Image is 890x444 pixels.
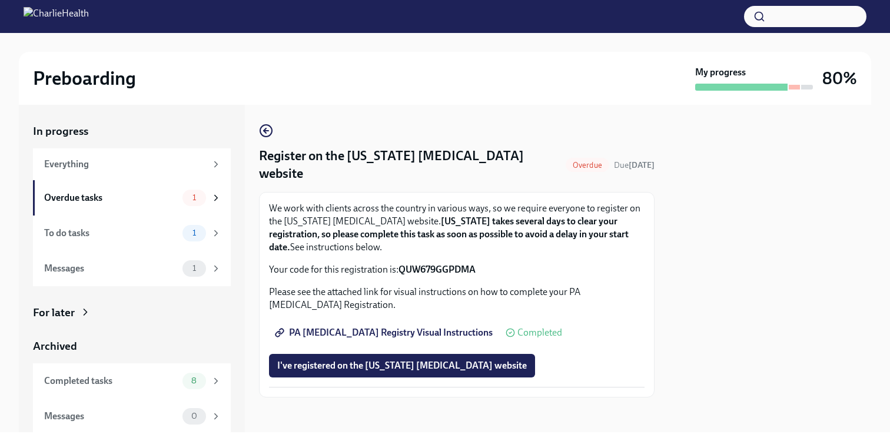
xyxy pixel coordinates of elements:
strong: My progress [695,66,746,79]
h3: 80% [822,68,857,89]
span: 1 [185,264,203,273]
span: Overdue [566,161,609,170]
div: Overdue tasks [44,191,178,204]
div: Messages [44,262,178,275]
div: Messages [44,410,178,423]
button: I've registered on the [US_STATE] [MEDICAL_DATA] website [269,354,535,377]
strong: [DATE] [629,160,655,170]
img: CharlieHealth [24,7,89,26]
span: I've registered on the [US_STATE] [MEDICAL_DATA] website [277,360,527,372]
a: Messages0 [33,399,231,434]
a: Messages1 [33,251,231,286]
div: Completed tasks [44,375,178,387]
div: For later [33,305,75,320]
a: In progress [33,124,231,139]
a: Everything [33,148,231,180]
p: We work with clients across the country in various ways, so we require everyone to register on th... [269,202,645,254]
a: PA [MEDICAL_DATA] Registry Visual Instructions [269,321,501,344]
strong: QUW679GGPDMA [398,264,476,275]
div: To do tasks [44,227,178,240]
h2: Preboarding [33,67,136,90]
a: Overdue tasks1 [33,180,231,216]
a: Completed tasks8 [33,363,231,399]
p: Please see the attached link for visual instructions on how to complete your PA [MEDICAL_DATA] Re... [269,286,645,312]
span: September 18th, 2025 09:00 [614,160,655,171]
span: Due [614,160,655,170]
strong: [US_STATE] takes several days to clear your registration, so please complete this task as soon as... [269,216,629,253]
span: PA [MEDICAL_DATA] Registry Visual Instructions [277,327,493,339]
p: Your code for this registration is: [269,263,645,276]
h4: Register on the [US_STATE] [MEDICAL_DATA] website [259,147,561,183]
a: For later [33,305,231,320]
span: 0 [184,412,204,420]
span: Completed [517,328,562,337]
span: 1 [185,228,203,237]
span: 1 [185,193,203,202]
a: To do tasks1 [33,216,231,251]
span: 8 [184,376,204,385]
a: Archived [33,339,231,354]
div: Everything [44,158,206,171]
